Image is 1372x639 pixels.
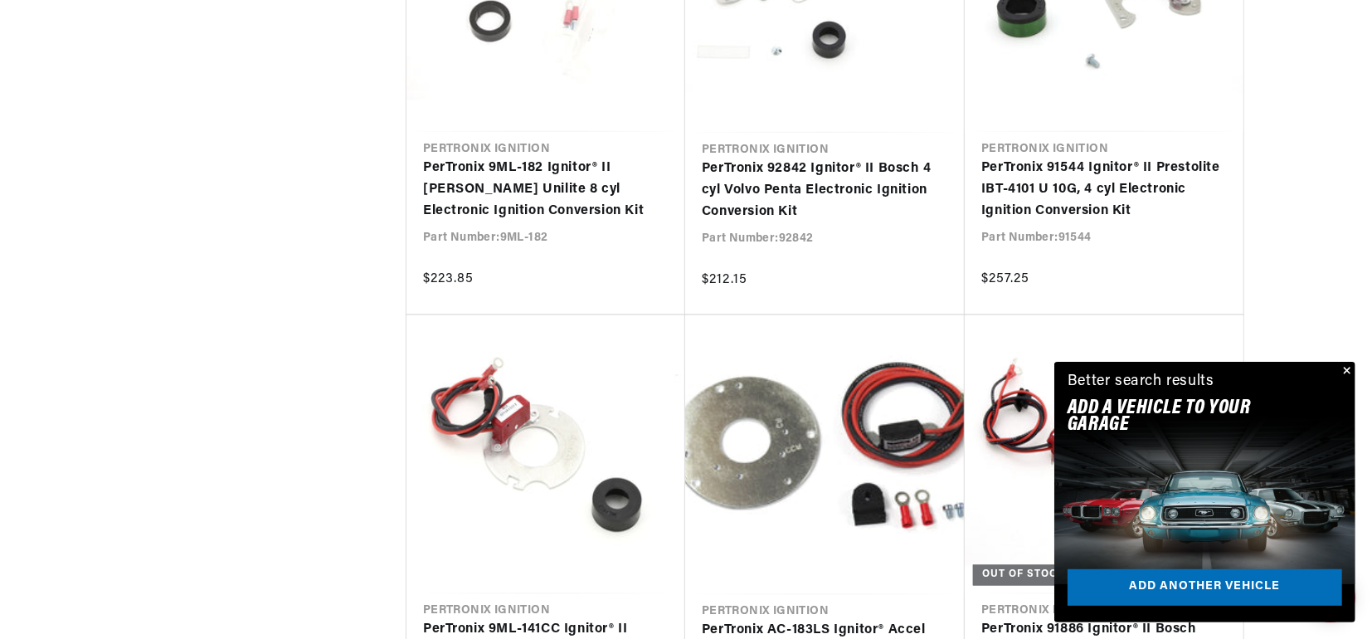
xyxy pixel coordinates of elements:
a: PerTronix 9ML-182 Ignitor® II [PERSON_NAME] Unilite 8 cyl Electronic Ignition Conversion Kit [423,158,669,222]
div: Better search results [1068,370,1214,394]
a: Add another vehicle [1068,569,1342,607]
a: PerTronix 92842 Ignitor® II Bosch 4 cyl Volvo Penta Electronic Ignition Conversion Kit [702,159,948,222]
button: Close [1336,362,1355,382]
a: PerTronix 91544 Ignitor® II Prestolite IBT-4101 U 10G, 4 cyl Electronic Ignition Conversion Kit [981,158,1227,222]
h2: Add A VEHICLE to your garage [1068,400,1301,434]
